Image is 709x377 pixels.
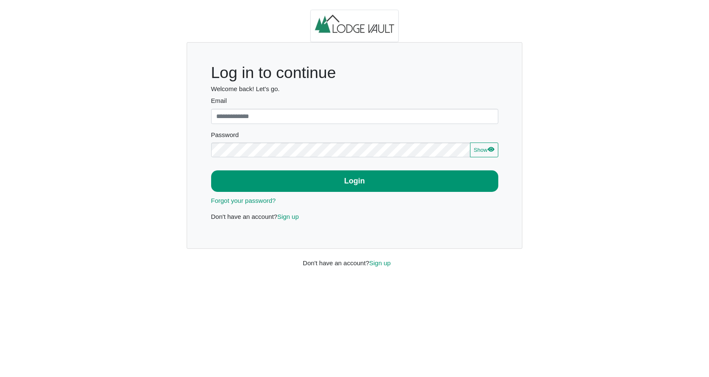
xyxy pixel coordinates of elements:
[369,259,391,267] a: Sign up
[211,85,498,93] h6: Welcome back! Let's go.
[211,197,276,204] a: Forgot your password?
[310,10,399,43] img: logo.2b93711c.jpg
[470,143,498,158] button: Showeye fill
[211,212,498,222] p: Don't have an account?
[277,213,299,220] a: Sign up
[344,177,365,185] b: Login
[211,63,498,82] h1: Log in to continue
[211,170,498,192] button: Login
[296,249,413,268] div: Don't have an account?
[211,130,498,143] legend: Password
[211,96,498,106] label: Email
[488,146,494,153] svg: eye fill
